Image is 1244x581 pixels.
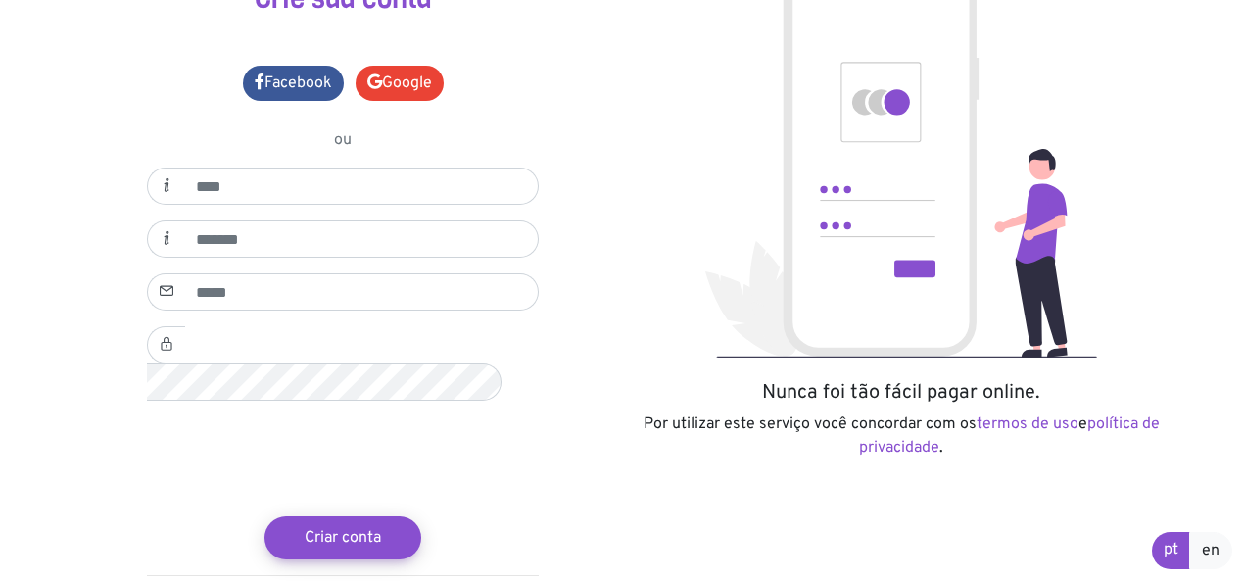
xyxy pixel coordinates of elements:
a: en [1189,532,1232,569]
a: Google [356,66,444,101]
a: pt [1152,532,1190,569]
a: termos de uso [977,414,1078,434]
p: Por utilizar este serviço você concordar com os e . [637,412,1166,460]
h5: Nunca foi tão fácil pagar online. [637,381,1166,405]
iframe: reCAPTCHA [194,416,492,493]
button: Criar conta [264,516,421,559]
p: ou [147,128,539,152]
a: Facebook [243,66,344,101]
